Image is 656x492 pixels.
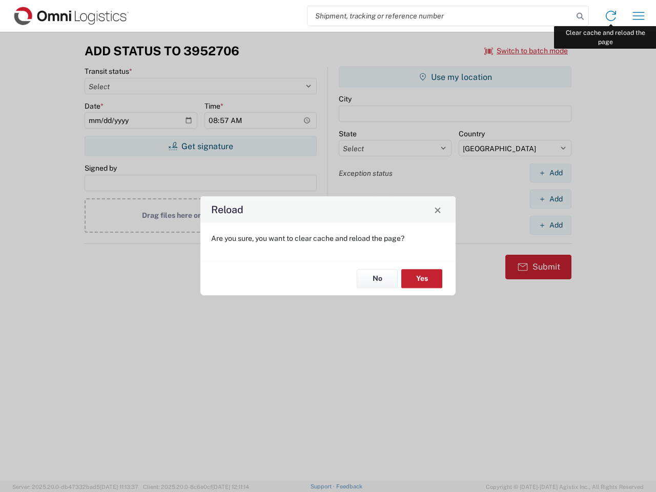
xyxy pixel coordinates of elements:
h4: Reload [211,202,243,217]
input: Shipment, tracking or reference number [307,6,573,26]
p: Are you sure, you want to clear cache and reload the page? [211,234,445,243]
button: No [357,269,398,288]
button: Yes [401,269,442,288]
button: Close [430,202,445,217]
